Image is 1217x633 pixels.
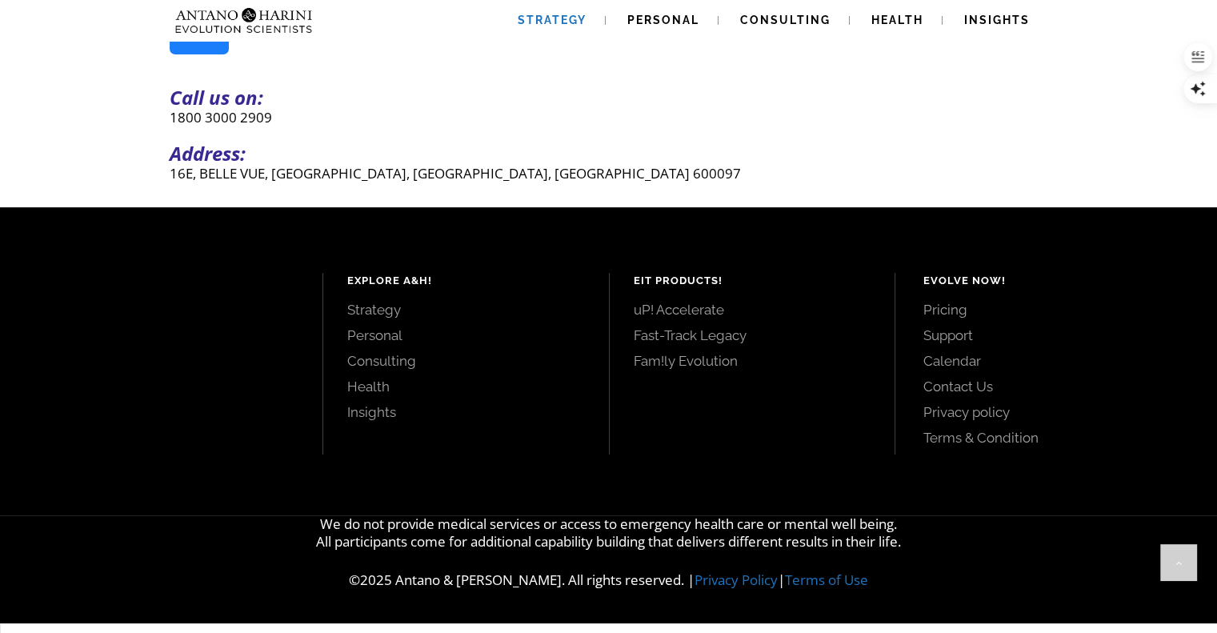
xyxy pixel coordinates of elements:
a: Insights [347,403,585,421]
h4: Evolve Now! [923,273,1181,289]
span: Health [871,14,923,26]
p: 16E, BELLE VUE, [GEOGRAPHIC_DATA], [GEOGRAPHIC_DATA], [GEOGRAPHIC_DATA] 600097 [170,164,1048,182]
a: Terms of Use [785,571,868,589]
a: Privacy Policy [695,571,778,589]
a: Support [923,327,1181,344]
span: Insights [964,14,1030,26]
strong: Call us on: [170,84,263,110]
a: Consulting [347,352,585,370]
a: Strategy [347,301,585,319]
a: Pricing [923,301,1181,319]
p: 1800 3000 2909 [170,108,1048,126]
a: uP! Accelerate [634,301,871,319]
a: Privacy policy [923,403,1181,421]
strong: Address: [170,140,246,166]
a: Fast-Track Legacy [634,327,871,344]
a: Contact Us [923,378,1181,395]
h4: EIT Products! [634,273,871,289]
a: Personal [347,327,585,344]
a: Terms & Condition [923,429,1181,447]
span: Strategy [518,14,586,26]
span: Consulting [740,14,831,26]
h4: Explore A&H! [347,273,585,289]
a: Calendar [923,352,1181,370]
span: Personal [627,14,699,26]
a: Fam!ly Evolution [634,352,871,370]
a: Health [347,378,585,395]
